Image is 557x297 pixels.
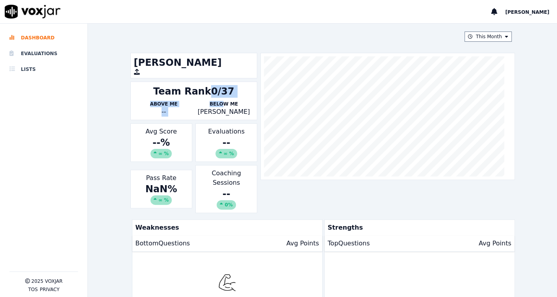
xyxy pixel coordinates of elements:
p: Avg Points [286,239,319,248]
img: voxjar logo [5,5,61,19]
div: -- % [134,136,189,158]
div: -- [199,136,254,158]
div: Avg Score [130,123,192,162]
p: Below Me [194,101,254,107]
div: 0% [217,200,236,210]
span: [PERSON_NAME] [505,9,549,15]
img: muscle [218,274,236,291]
div: -- [199,187,254,210]
div: Pass Rate [130,170,192,208]
button: TOS [28,286,37,293]
p: 2025 Voxjar [32,278,63,284]
p: Strengths [325,220,511,236]
p: Top Questions [328,239,370,248]
button: Privacy [40,286,59,293]
p: Avg Points [479,239,511,248]
a: Lists [9,61,78,77]
div: Evaluations [195,123,257,162]
div: Team Rank 0/37 [153,85,234,98]
div: NaN % [134,183,189,205]
p: Bottom Questions [136,239,190,248]
p: Above Me [134,101,194,107]
button: [PERSON_NAME] [505,7,557,17]
div: Coaching Sessions [195,165,257,213]
h1: [PERSON_NAME] [134,56,254,69]
a: Dashboard [9,30,78,46]
p: [PERSON_NAME] [194,107,254,117]
button: This Month [464,32,512,42]
p: Weaknesses [132,220,319,236]
div: ∞ % [215,149,237,158]
div: ∞ % [150,195,172,205]
a: Evaluations [9,46,78,61]
div: -- [134,107,194,117]
div: ∞ % [150,149,172,158]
